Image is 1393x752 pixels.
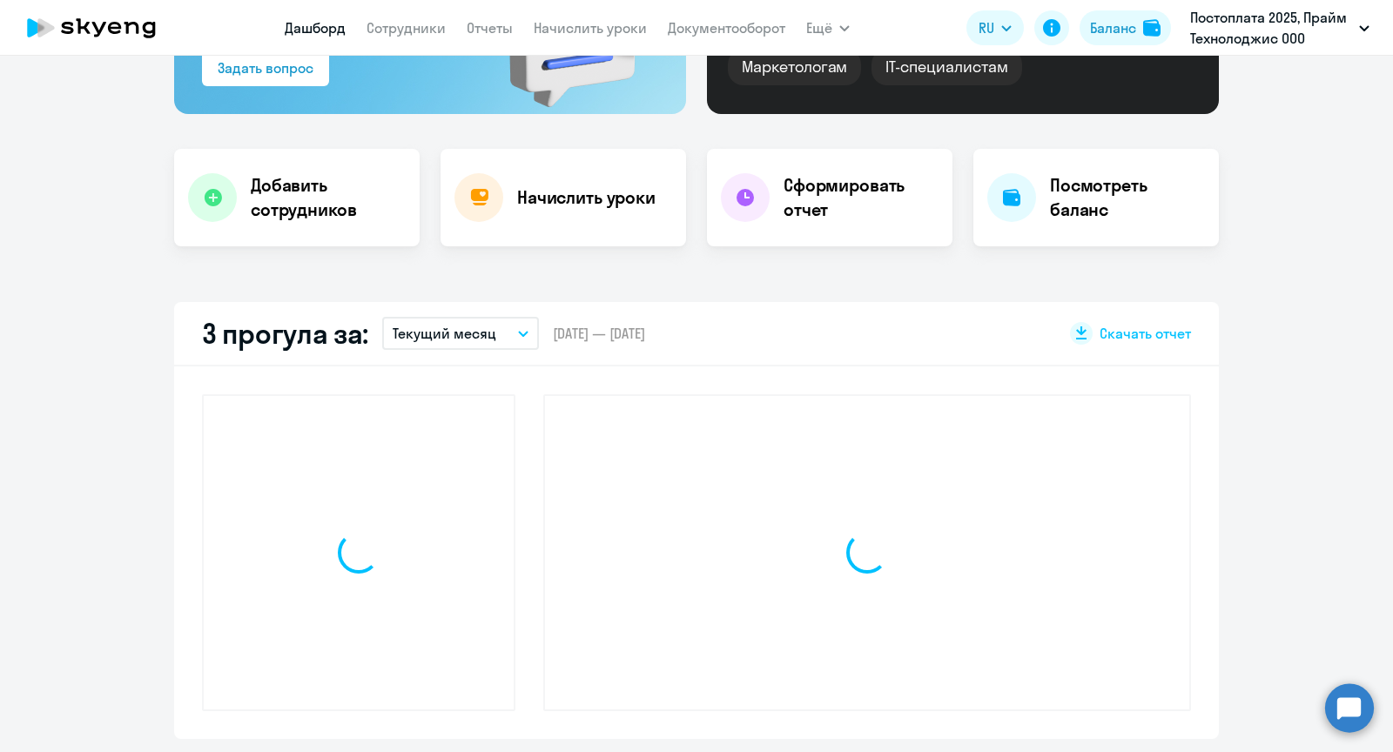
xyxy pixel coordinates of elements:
span: [DATE] — [DATE] [553,324,645,343]
h4: Начислить уроки [517,185,656,210]
span: RU [979,17,994,38]
button: Балансbalance [1080,10,1171,45]
div: Задать вопрос [218,57,313,78]
h4: Сформировать отчет [784,173,939,222]
a: Отчеты [467,19,513,37]
img: balance [1143,19,1161,37]
button: Постоплата 2025, Прайм Технолоджис ООО [1181,7,1378,49]
div: Маркетологам [728,49,861,85]
span: Ещё [806,17,832,38]
span: Скачать отчет [1100,324,1191,343]
button: RU [966,10,1024,45]
button: Ещё [806,10,850,45]
button: Задать вопрос [202,51,329,86]
div: Баланс [1090,17,1136,38]
h4: Добавить сотрудников [251,173,406,222]
p: Текущий месяц [393,323,496,344]
button: Текущий месяц [382,317,539,350]
p: Постоплата 2025, Прайм Технолоджис ООО [1190,7,1352,49]
a: Сотрудники [367,19,446,37]
a: Документооборот [668,19,785,37]
h4: Посмотреть баланс [1050,173,1205,222]
a: Начислить уроки [534,19,647,37]
h2: 3 прогула за: [202,316,368,351]
a: Дашборд [285,19,346,37]
div: IT-специалистам [871,49,1021,85]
